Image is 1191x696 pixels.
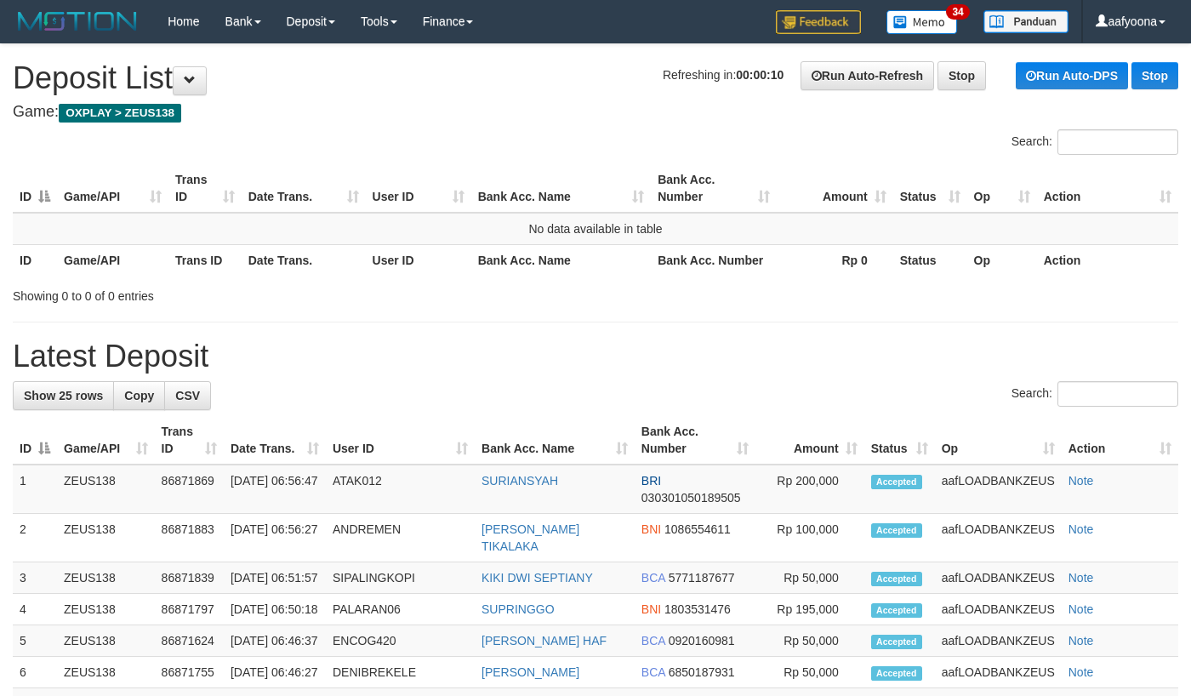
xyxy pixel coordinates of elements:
th: ID: activate to sort column descending [13,416,57,465]
th: Action: activate to sort column ascending [1037,164,1178,213]
th: Date Trans.: activate to sort column ascending [224,416,326,465]
td: ZEUS138 [57,657,155,688]
th: Bank Acc. Name: activate to sort column ascending [471,164,652,213]
span: Accepted [871,475,922,489]
span: BRI [641,474,661,488]
th: Game/API: activate to sort column ascending [57,164,168,213]
span: Copy 0920160981 to clipboard [669,634,735,648]
th: User ID: activate to sort column ascending [366,164,471,213]
h1: Latest Deposit [13,339,1178,374]
img: Feedback.jpg [776,10,861,34]
th: Op: activate to sort column ascending [935,416,1062,465]
td: PALARAN06 [326,594,475,625]
td: [DATE] 06:51:57 [224,562,326,594]
td: aafLOADBANKZEUS [935,562,1062,594]
td: aafLOADBANKZEUS [935,594,1062,625]
td: ATAK012 [326,465,475,514]
td: DENIBREKELE [326,657,475,688]
span: BNI [641,602,661,616]
input: Search: [1057,381,1178,407]
a: Note [1068,665,1094,679]
span: Show 25 rows [24,389,103,402]
td: Rp 200,000 [755,465,864,514]
th: ID [13,244,57,276]
th: Bank Acc. Name: activate to sort column ascending [475,416,635,465]
span: Accepted [871,603,922,618]
a: Run Auto-DPS [1016,62,1128,89]
th: User ID: activate to sort column ascending [326,416,475,465]
th: Amount: activate to sort column ascending [755,416,864,465]
td: 86871869 [155,465,224,514]
span: Copy 1803531476 to clipboard [664,602,731,616]
td: Rp 50,000 [755,562,864,594]
strong: 00:00:10 [736,68,784,82]
th: Action: activate to sort column ascending [1062,416,1178,465]
td: [DATE] 06:46:37 [224,625,326,657]
th: Bank Acc. Number: activate to sort column ascending [651,164,777,213]
a: SURIANSYAH [482,474,558,488]
td: No data available in table [13,213,1178,245]
th: Rp 0 [777,244,892,276]
a: Stop [1131,62,1178,89]
th: Date Trans. [242,244,366,276]
th: Action [1037,244,1178,276]
td: aafLOADBANKZEUS [935,514,1062,562]
a: SUPRINGGO [482,602,555,616]
span: BCA [641,634,665,648]
td: 5 [13,625,57,657]
th: Status: activate to sort column ascending [864,416,935,465]
a: Copy [113,381,165,410]
td: [DATE] 06:56:47 [224,465,326,514]
span: OXPLAY > ZEUS138 [59,104,181,123]
span: BNI [641,522,661,536]
th: Op [967,244,1037,276]
td: Rp 195,000 [755,594,864,625]
span: Accepted [871,666,922,681]
td: ANDREMEN [326,514,475,562]
a: [PERSON_NAME] [482,665,579,679]
td: 6 [13,657,57,688]
a: CSV [164,381,211,410]
a: Stop [937,61,986,90]
th: Trans ID [168,244,242,276]
h4: Game: [13,104,1178,121]
a: [PERSON_NAME] TIKALAKA [482,522,579,553]
td: ZEUS138 [57,625,155,657]
td: 86871883 [155,514,224,562]
span: CSV [175,389,200,402]
a: Note [1068,634,1094,648]
td: 86871755 [155,657,224,688]
a: Note [1068,474,1094,488]
th: Status [893,244,967,276]
th: User ID [366,244,471,276]
div: Showing 0 to 0 of 0 entries [13,281,483,305]
td: 86871624 [155,625,224,657]
th: Status: activate to sort column ascending [893,164,967,213]
td: 2 [13,514,57,562]
td: Rp 50,000 [755,625,864,657]
span: BCA [641,571,665,585]
img: Button%20Memo.svg [886,10,958,34]
a: Show 25 rows [13,381,114,410]
th: Trans ID: activate to sort column ascending [168,164,242,213]
th: Trans ID: activate to sort column ascending [155,416,224,465]
td: ZEUS138 [57,594,155,625]
span: BCA [641,665,665,679]
th: Date Trans.: activate to sort column ascending [242,164,366,213]
span: Copy 5771187677 to clipboard [669,571,735,585]
span: Accepted [871,635,922,649]
a: KIKI DWI SEPTIANY [482,571,593,585]
a: Run Auto-Refresh [801,61,934,90]
label: Search: [1011,381,1178,407]
a: [PERSON_NAME] HAF [482,634,607,648]
span: Copy 1086554611 to clipboard [664,522,731,536]
td: SIPALINGKOPI [326,562,475,594]
th: Bank Acc. Number: activate to sort column ascending [635,416,755,465]
td: [DATE] 06:56:27 [224,514,326,562]
td: aafLOADBANKZEUS [935,465,1062,514]
th: ID: activate to sort column descending [13,164,57,213]
th: Bank Acc. Number [651,244,777,276]
td: Rp 100,000 [755,514,864,562]
span: Copy 6850187931 to clipboard [669,665,735,679]
span: Accepted [871,523,922,538]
